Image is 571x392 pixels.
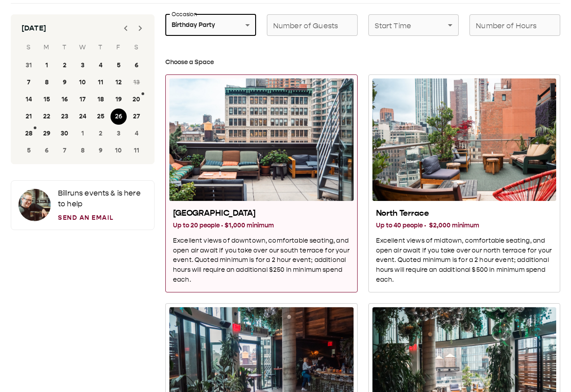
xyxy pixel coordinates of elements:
[128,57,145,74] button: 6
[128,39,145,57] span: Saturday
[111,91,127,108] button: 19
[128,126,145,142] button: 4
[173,208,350,219] h2: [GEOGRAPHIC_DATA]
[376,208,553,219] h2: North Terrace
[21,39,37,57] span: Sunday
[57,74,73,91] button: 9
[111,126,127,142] button: 3
[22,23,46,34] div: [DATE]
[75,39,91,57] span: Wednesday
[368,74,561,293] button: North Terrace
[128,109,145,125] button: 27
[57,109,73,125] button: 23
[93,57,109,74] button: 4
[117,19,135,37] button: Previous month
[58,188,147,209] p: Bill runs events & is here to help
[39,143,55,159] button: 6
[39,39,55,57] span: Monday
[93,39,109,57] span: Thursday
[93,143,109,159] button: 9
[75,109,91,125] button: 24
[58,213,147,222] a: Send an Email
[75,126,91,142] button: 1
[57,57,73,74] button: 2
[111,57,127,74] button: 5
[75,143,91,159] button: 8
[39,109,55,125] button: 22
[57,143,73,159] button: 7
[21,74,37,91] button: 7
[111,39,127,57] span: Friday
[75,57,91,74] button: 3
[57,91,73,108] button: 16
[173,236,350,285] p: Excellent views of downtown, comfortable seating, and open air await if you take over our south t...
[21,109,37,125] button: 21
[57,126,73,142] button: 30
[165,74,358,293] button: South Terrace
[172,10,197,18] label: Occasion
[75,74,91,91] button: 10
[39,91,55,108] button: 15
[173,221,350,231] h3: Up to 20 people · $1,000 minimum
[39,74,55,91] button: 8
[39,126,55,142] button: 29
[111,109,127,125] button: 26
[57,39,73,57] span: Tuesday
[93,109,109,125] button: 25
[75,91,91,108] button: 17
[21,91,37,108] button: 14
[93,126,109,142] button: 2
[165,57,560,67] h3: Choose a Space
[111,74,127,91] button: 12
[376,236,553,285] p: Excellent views of midtown, comfortable seating, and open air await if you take over our north te...
[39,57,55,74] button: 1
[21,143,37,159] button: 5
[111,143,127,159] button: 10
[128,91,145,108] button: 20
[21,126,37,142] button: 28
[21,57,37,74] button: 31
[93,74,109,91] button: 11
[93,91,109,108] button: 18
[376,221,553,231] h3: Up to 40 people · $2,000 minimum
[131,19,149,37] button: Next month
[128,143,145,159] button: 11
